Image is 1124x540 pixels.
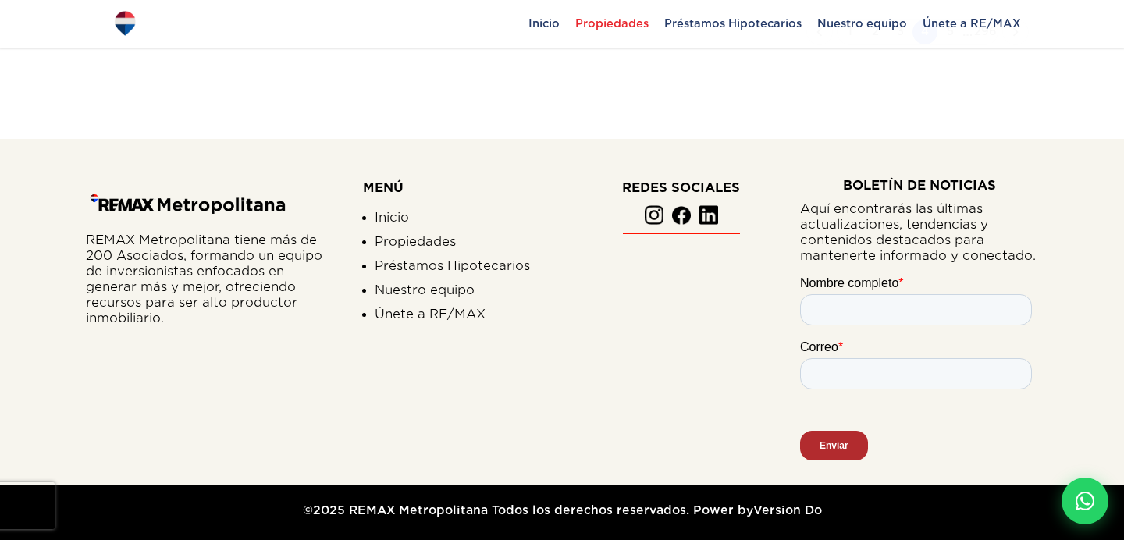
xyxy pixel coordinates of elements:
[753,503,822,517] a: Version Do
[375,307,562,330] a: Únete a RE/MAX
[699,205,718,225] img: Linkedin.png
[521,12,567,35] span: Inicio
[363,178,562,197] p: MENÚ
[375,282,562,306] a: Nuestro equipo
[86,233,324,326] p: REMAX Metropolitana tiene más de 200 Asociados, formando un equipo de inversionistas enfocados en...
[86,178,289,229] img: REMAX METROPOLITANA
[86,501,1038,520] p: ©2025 REMAX Metropolitana Todos los derechos reservados. Power by
[645,205,663,225] img: Instagram.png
[567,12,656,35] span: Propiedades
[375,234,562,258] a: Propiedades
[562,178,800,197] p: REDES SOCIALES
[809,12,915,35] span: Nuestro equipo
[800,275,1038,474] iframe: Form 0
[915,12,1029,35] span: Únete a RE/MAX
[375,258,562,282] a: Préstamos Hipotecarios
[656,12,809,35] span: Préstamos Hipotecarios
[672,206,691,225] img: Facebook.png
[800,201,1038,264] p: Aquí encontrarás las últimas actualizaciones, tendencias y contenidos destacados para mantenerte ...
[375,210,562,233] a: Inicio
[111,10,139,37] img: New_RMX_balloon_PANTONE
[800,178,1038,194] p: BOLETÍN DE NOTICIAS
